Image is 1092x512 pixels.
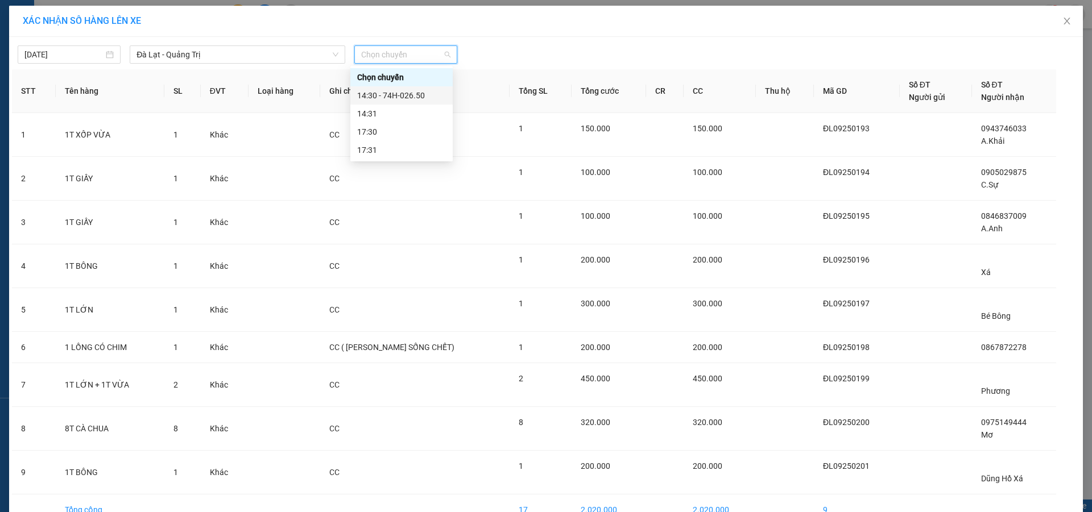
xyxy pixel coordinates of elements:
[909,93,945,102] span: Người gửi
[519,168,523,177] span: 1
[329,380,340,389] span: CC
[581,168,610,177] span: 100.000
[581,374,610,383] span: 450.000
[581,124,610,133] span: 150.000
[173,424,178,433] span: 8
[581,299,610,308] span: 300.000
[357,126,446,138] div: 17:30
[693,374,722,383] span: 450.000
[510,69,572,113] th: Tổng SL
[693,461,722,471] span: 200.000
[823,124,870,133] span: ĐL09250193
[981,211,1027,220] span: 0846837009
[173,130,178,139] span: 1
[173,380,178,389] span: 2
[981,418,1027,427] span: 0975149444
[56,288,165,332] td: 1T LỚN
[332,51,339,58] span: down
[329,424,340,433] span: CC
[981,430,993,439] span: Mơ
[23,15,141,26] span: XÁC NHẬN SỐ HÀNG LÊN XE
[693,418,722,427] span: 320.000
[56,157,165,201] td: 1T GIẤY
[646,69,684,113] th: CR
[329,218,340,227] span: CC
[909,80,930,89] span: Số ĐT
[56,407,165,451] td: 8T CÀ CHUA
[693,299,722,308] span: 300.000
[56,201,165,244] td: 1T GIẤY
[173,218,178,227] span: 1
[981,124,1027,133] span: 0943746033
[693,255,722,264] span: 200.000
[56,69,165,113] th: Tên hàng
[981,168,1027,177] span: 0905029875
[581,418,610,427] span: 320.000
[320,69,510,113] th: Ghi chú
[981,224,1003,233] span: A.Anh
[56,113,165,157] td: 1T XỐP VỪA
[201,69,249,113] th: ĐVT
[519,418,523,427] span: 8
[823,255,870,264] span: ĐL09250196
[693,343,722,352] span: 200.000
[581,461,610,471] span: 200.000
[981,268,991,277] span: Xá
[519,461,523,471] span: 1
[823,343,870,352] span: ĐL09250198
[201,157,249,201] td: Khác
[164,69,200,113] th: SL
[357,89,446,102] div: 14:30 - 74H-026.50
[173,261,178,270] span: 1
[329,468,340,477] span: CC
[12,201,56,244] td: 3
[12,157,56,201] td: 2
[12,69,56,113] th: STT
[201,407,249,451] td: Khác
[201,288,249,332] td: Khác
[329,261,340,270] span: CC
[56,244,165,288] td: 1T BÔNG
[201,201,249,244] td: Khác
[981,180,998,189] span: C.Sự
[581,343,610,352] span: 200.000
[981,136,1004,145] span: A.Khải
[56,451,165,494] td: 1T BÔNG
[572,69,646,113] th: Tổng cước
[12,407,56,451] td: 8
[823,299,870,308] span: ĐL09250197
[329,174,340,183] span: CC
[173,305,178,314] span: 1
[201,451,249,494] td: Khác
[357,71,446,84] div: Chọn chuyến
[693,168,722,177] span: 100.000
[519,374,523,383] span: 2
[201,332,249,363] td: Khác
[981,80,1003,89] span: Số ĐT
[12,332,56,363] td: 6
[519,211,523,220] span: 1
[329,305,340,314] span: CC
[12,113,56,157] td: 1
[136,46,338,63] span: Đà Lạt - Quảng Trị
[823,418,870,427] span: ĐL09250200
[173,468,178,477] span: 1
[357,107,446,120] div: 14:31
[981,474,1023,483] span: Dũng Hồ Xá
[329,130,340,139] span: CC
[981,343,1027,352] span: 0867872278
[1062,16,1072,26] span: close
[12,244,56,288] td: 4
[581,255,610,264] span: 200.000
[693,211,722,220] span: 100.000
[357,144,446,156] div: 17:31
[519,255,523,264] span: 1
[12,363,56,407] td: 7
[361,46,450,63] span: Chọn chuyến
[756,69,814,113] th: Thu hộ
[173,174,178,183] span: 1
[201,113,249,157] td: Khác
[519,343,523,352] span: 1
[814,69,900,113] th: Mã GD
[981,311,1011,320] span: Bé Bông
